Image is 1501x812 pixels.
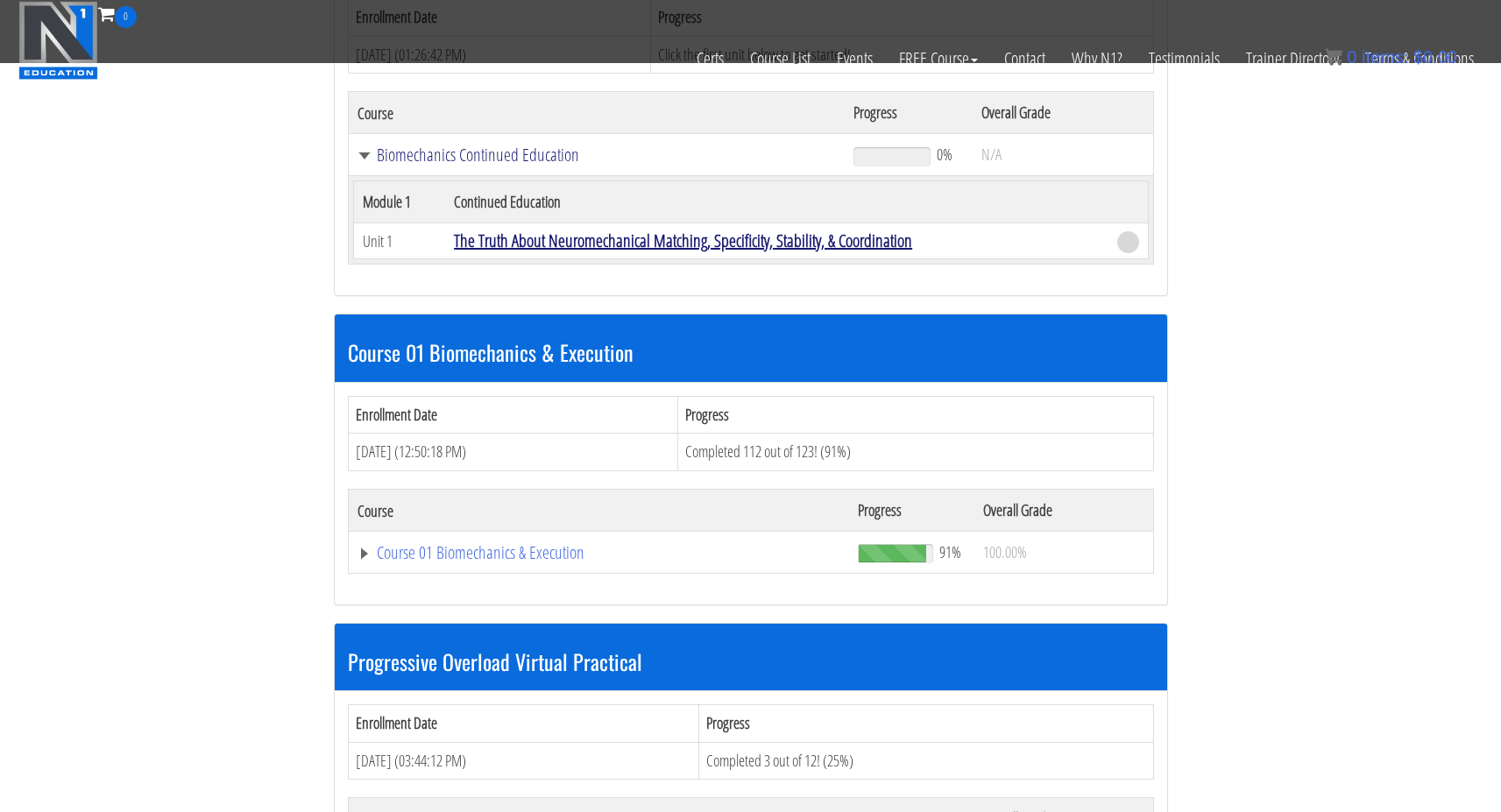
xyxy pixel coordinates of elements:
[845,92,972,134] th: Progress
[353,181,445,223] th: Module 1
[1136,28,1233,89] a: Testimonials
[1325,48,1342,66] img: icon11.png
[1325,47,1457,67] a: 0 items: $0.00
[115,6,137,28] span: 0
[1352,28,1487,89] a: Terms & Conditions
[699,705,1153,743] th: Progress
[939,542,961,561] span: 91%
[849,490,974,532] th: Progress
[973,92,1153,134] th: Overall Grade
[678,396,1153,434] th: Progress
[454,229,912,252] a: The Truth About Neuromechanical Matching, Specificity, Stability, & Coordination
[937,145,952,164] span: 0%
[348,650,1154,673] h3: Progressive Overload Virtual Practical
[348,490,849,532] th: Course
[699,742,1153,780] td: Completed 3 out of 12! (25%)
[348,396,678,434] th: Enrollment Date
[973,134,1153,176] td: N/A
[348,434,678,471] td: [DATE] (12:50:18 PM)
[1413,47,1423,67] span: $
[1347,47,1356,67] span: 0
[991,28,1058,89] a: Contact
[358,544,841,561] a: Course 01 Biomechanics & Execution
[98,2,137,25] a: 0
[1362,47,1408,67] span: items:
[348,92,845,134] th: Course
[445,181,1108,223] th: Continued Education
[974,532,1153,574] td: 100.00%
[348,705,699,743] th: Enrollment Date
[886,28,991,89] a: FREE Course
[348,341,1154,364] h3: Course 01 Biomechanics & Execution
[1058,28,1136,89] a: Why N1?
[678,434,1153,471] td: Completed 112 out of 123! (91%)
[737,28,824,89] a: Course List
[683,28,737,89] a: Certs
[1233,28,1352,89] a: Trainer Directory
[1413,47,1457,67] bdi: 0.00
[824,28,886,89] a: Events
[348,742,699,780] td: [DATE] (03:44:12 PM)
[974,490,1153,532] th: Overall Grade
[358,146,837,164] a: Biomechanics Continued Education
[353,223,445,259] td: Unit 1
[18,1,98,80] img: n1-education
